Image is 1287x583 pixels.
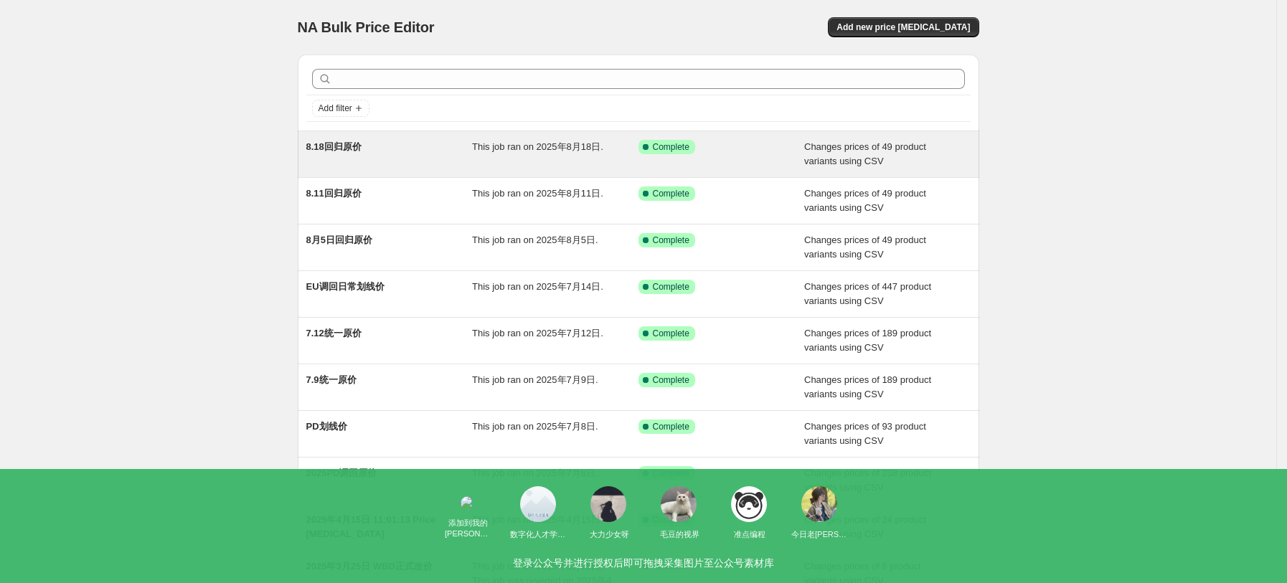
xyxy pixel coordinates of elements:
span: This job ran on 2025年7月12日. [472,328,603,338]
span: This job ran on 2025年8月5日. [472,234,598,245]
span: Complete [653,328,689,339]
span: Complete [653,234,689,246]
span: Complete [653,188,689,199]
span: Changes prices of 49 product variants using CSV [804,141,926,166]
span: This job ran on 2025年7月9日. [472,374,598,385]
span: Changes prices of 189 product variants using CSV [804,328,931,353]
span: Changes prices of 49 product variants using CSV [804,188,926,213]
button: Add new price [MEDICAL_DATA] [828,17,979,37]
span: PD划线价 [306,421,347,432]
span: Changes prices of 189 product variants using CSV [804,374,931,399]
span: 7.12统一原价 [306,328,362,338]
span: Complete [653,281,689,293]
span: 7.9统一原价 [306,374,357,385]
span: NA Bulk Price Editor [298,19,435,35]
span: Changes prices of 447 product variants using CSV [804,281,931,306]
span: 8.18回归原价 [306,141,362,152]
span: Changes prices of 238 product variants using CSV [804,468,931,493]
span: Changes prices of 93 product variants using CSV [804,421,926,446]
span: EU调回日常划线价 [306,281,385,292]
span: Add filter [319,103,352,114]
span: Complete [653,421,689,432]
span: Changes prices of 49 product variants using CSV [804,234,926,260]
span: 2025PD调回原价 [306,468,377,478]
span: This job ran on 2025年7月14日. [472,281,603,292]
span: Complete [653,468,689,479]
span: Complete [653,374,689,386]
span: Complete [653,141,689,153]
span: This job ran on 2025年8月11日. [472,188,603,199]
span: This job ran on 2025年8月18日. [472,141,603,152]
span: This job ran on 2025年7月8日. [472,421,598,432]
span: 8月5日回归原价 [306,234,372,245]
button: Add filter [312,100,369,117]
span: Add new price [MEDICAL_DATA] [836,22,970,33]
span: 8.11回归原价 [306,188,362,199]
span: This job ran on 2025年7月8日. [472,468,598,478]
